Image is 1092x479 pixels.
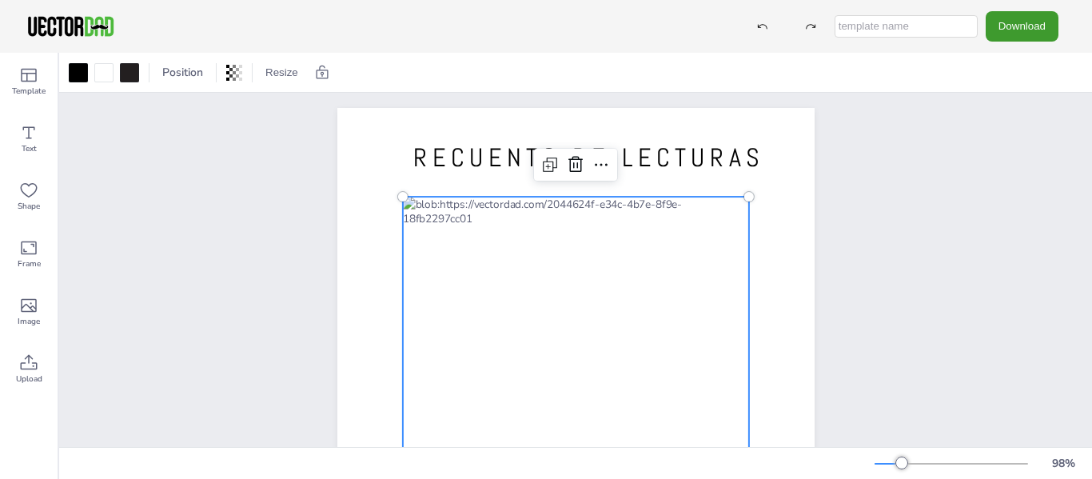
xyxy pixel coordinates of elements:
[26,14,116,38] img: VectorDad-1.png
[16,373,42,385] span: Upload
[18,257,41,270] span: Frame
[986,11,1058,41] button: Download
[259,60,305,86] button: Resize
[835,15,978,38] input: template name
[1044,456,1082,471] div: 98 %
[12,85,46,98] span: Template
[18,200,40,213] span: Shape
[413,142,763,174] span: RECUENTO DE LECTURAS
[159,65,206,80] span: Position
[22,142,37,155] span: Text
[18,315,40,328] span: Image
